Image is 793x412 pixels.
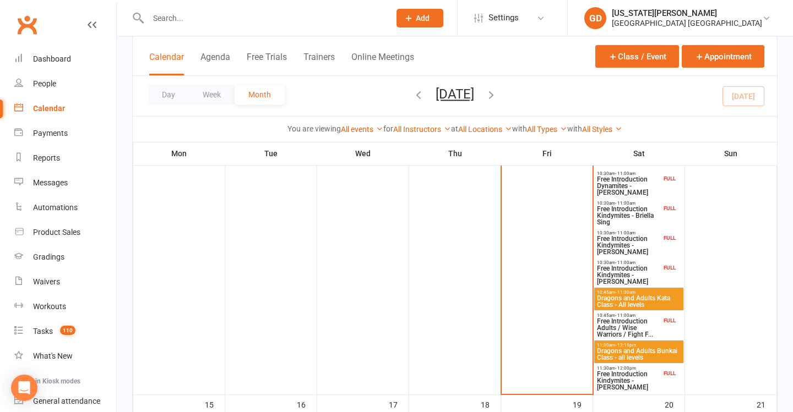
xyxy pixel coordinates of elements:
strong: at [451,124,458,133]
div: Tasks [33,327,53,336]
div: People [33,79,56,88]
span: - 12:15pm [615,343,636,348]
div: General attendance [33,397,100,405]
a: All Types [527,125,567,134]
span: Free Introduction Kindymites - [PERSON_NAME] [596,265,661,285]
span: 10:30am [596,171,661,176]
div: Dashboard [33,54,71,63]
th: Sat [593,142,685,165]
div: [GEOGRAPHIC_DATA] [GEOGRAPHIC_DATA] [612,18,762,28]
div: What's New [33,351,73,360]
strong: with [512,124,527,133]
div: FULL [661,369,678,377]
span: Dragons and Adults Bunkai Class - all levels [596,348,681,361]
a: Gradings [14,245,116,270]
div: FULL [661,174,678,183]
span: 11:30am [596,366,661,371]
th: Thu [409,142,501,165]
span: - 11:00am [615,201,636,206]
div: FULL [661,234,678,242]
span: Add [416,14,430,23]
button: Month [235,85,285,105]
button: [DATE] [436,86,474,102]
div: GD [584,7,606,29]
button: Day [148,85,189,105]
a: Dashboard [14,47,116,72]
button: Online Meetings [351,52,414,75]
div: FULL [661,263,678,272]
div: Payments [33,129,68,138]
a: Reports [14,146,116,171]
span: Free Introduction Dynamites - [PERSON_NAME] [596,176,661,196]
a: Clubworx [13,11,41,39]
a: Workouts [14,294,116,319]
a: Waivers [14,270,116,294]
span: Free Introduction Kindymites - Briella Sing [596,206,661,226]
strong: You are viewing [287,124,341,133]
button: Calendar [149,52,184,75]
div: Reports [33,153,60,162]
span: - 11:00am [615,230,636,235]
input: Search... [145,10,382,26]
span: - 12:00pm [615,366,636,371]
div: Product Sales [33,228,80,237]
span: - 11:30am [615,290,636,295]
span: 10:45am [596,290,681,295]
span: Free Introduction Kindymites - [PERSON_NAME] [596,235,661,255]
div: Open Intercom Messenger [11,375,37,401]
span: 10:30am [596,201,661,206]
a: All Locations [458,125,512,134]
a: Messages [14,171,116,195]
div: FULL [661,204,678,212]
th: Wed [317,142,409,165]
a: Product Sales [14,220,116,245]
span: Settings [488,6,519,30]
a: Calendar [14,96,116,121]
div: Automations [33,203,78,212]
span: - 11:00am [615,260,636,265]
span: - 11:00am [615,171,636,176]
div: Gradings [33,252,64,261]
a: What's New [14,344,116,369]
span: 10:30am [596,260,661,265]
button: Class / Event [595,45,679,68]
button: Week [189,85,235,105]
a: Automations [14,195,116,220]
th: Mon [133,142,225,165]
span: Free Introduction Kindymites - [PERSON_NAME] [596,371,661,391]
th: Fri [501,142,593,165]
button: Agenda [200,52,230,75]
a: Payments [14,121,116,146]
span: Dragons and Adults Kata Class - All levels [596,295,681,308]
div: Waivers [33,277,60,286]
span: - 11:00am [615,313,636,318]
span: 10:30am [596,230,661,235]
div: FULL [661,316,678,325]
span: Free Introduction Adults / Wise Warriors / Fight F... [596,318,661,338]
span: 11:30am [596,343,681,348]
strong: for [383,124,393,133]
a: Tasks 110 [14,319,116,344]
div: Workouts [33,302,66,311]
button: Trainers [303,52,335,75]
div: [US_STATE][PERSON_NAME] [612,8,762,18]
th: Sun [685,142,777,165]
div: Calendar [33,104,65,113]
button: Add [397,9,443,28]
th: Tue [225,142,317,165]
span: 110 [60,326,75,335]
span: 10:45am [596,313,661,318]
a: People [14,72,116,96]
a: All events [341,125,383,134]
button: Appointment [682,45,764,68]
a: All Styles [582,125,622,134]
button: Free Trials [247,52,287,75]
a: All Instructors [393,125,451,134]
div: Messages [33,178,68,187]
strong: with [567,124,582,133]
